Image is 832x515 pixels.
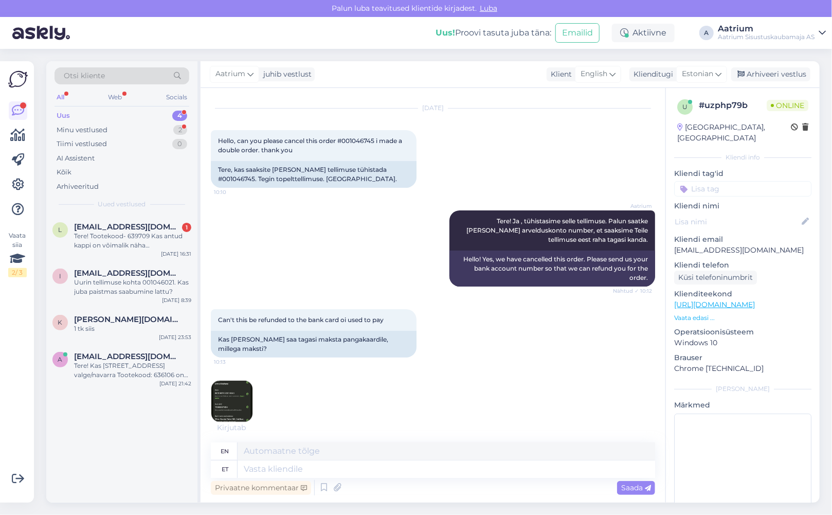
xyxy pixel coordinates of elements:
[159,333,191,341] div: [DATE] 23:53
[718,25,826,41] a: AatriumAatrium Sisustuskaubamaja AS
[718,33,815,41] div: Aatrium Sisustuskaubamaja AS
[8,69,28,89] img: Askly Logo
[674,271,757,285] div: Küsi telefoninumbrit
[162,296,191,304] div: [DATE] 8:39
[674,168,811,179] p: Kliendi tag'id
[674,327,811,338] p: Operatsioonisüsteem
[581,68,607,80] span: English
[58,318,63,326] span: k
[211,331,417,358] div: Kas [PERSON_NAME] saa tagasi maksta pangakaardile, millega maksti?
[182,223,191,232] div: 1
[674,384,811,394] div: [PERSON_NAME]
[58,356,63,363] span: a
[211,422,655,433] div: Kirjutab
[214,358,252,366] span: 10:13
[98,200,146,209] span: Uued vestlused
[57,182,99,192] div: Arhiveeritud
[211,161,417,188] div: Tere, kas saaksite [PERSON_NAME] tellimuse tühistada #001046745. Tegin topelttellimuse. [GEOGRAPH...
[674,313,811,323] p: Vaata edasi ...
[674,363,811,374] p: Chrome [TECHNICAL_ID]
[699,26,714,40] div: A
[64,70,105,81] span: Otsi kliente
[57,111,70,121] div: Uus
[674,300,755,309] a: [URL][DOMAIN_NAME]
[59,226,62,234] span: l
[161,250,191,258] div: [DATE] 16:31
[767,100,808,111] span: Online
[159,380,191,387] div: [DATE] 21:42
[74,324,191,333] div: 1 tk siis
[74,278,191,296] div: Uurin tellimuse kohta 001046021. Kas juba paistmas saabumine lattu?
[211,103,655,113] div: [DATE]
[57,153,95,164] div: AI Assistent
[674,181,811,197] input: Lisa tag
[221,442,229,460] div: en
[74,361,191,380] div: Tere! Kas [STREET_ADDRESS] valge/navarra Tootekood: 636106 on [PERSON_NAME] külge puurida/kinnita...
[477,4,500,13] span: Luba
[259,69,312,80] div: juhib vestlust
[674,352,811,363] p: Brauser
[172,111,187,121] div: 4
[449,251,655,287] div: Hello! Yes, we have cancelled this order. Please send us your bank account number so that we can ...
[74,352,181,361] span: aschutting@gmail.com
[57,125,107,135] div: Minu vestlused
[436,27,551,39] div: Proovi tasuta juba täna:
[731,67,810,81] div: Arhiveeri vestlus
[674,153,811,162] div: Kliendi info
[675,216,800,227] input: Lisa nimi
[173,125,187,135] div: 2
[674,234,811,245] p: Kliendi email
[613,202,652,210] span: Aatrium
[74,315,181,324] span: katryna.st@gmail.com
[677,122,791,144] div: [GEOGRAPHIC_DATA], [GEOGRAPHIC_DATA]
[106,91,124,104] div: Web
[682,68,713,80] span: Estonian
[682,103,688,111] span: u
[466,217,649,243] span: Tere! Ja , tühistasime selle tellimuse. Palun saatke [PERSON_NAME] arvelduskonto number, et saaks...
[172,139,187,149] div: 0
[621,483,651,492] span: Saada
[674,260,811,271] p: Kliendi telefon
[59,272,61,280] span: i
[57,167,71,177] div: Kõik
[674,289,811,299] p: Klienditeekond
[218,316,384,324] span: Can't this be refunded to the bank card oi used to pay
[74,222,181,232] span: laura2000@hot.ee
[222,460,228,478] div: et
[164,91,189,104] div: Socials
[555,23,600,43] button: Emailid
[74,232,191,250] div: Tere! Tootekood- 639709 Kas antud kappi on võimalik näha [PERSON_NAME] esinduspoes? [PERSON_NAME]
[674,338,811,348] p: Windows 10
[547,69,572,80] div: Klient
[55,91,66,104] div: All
[211,381,252,422] img: Attachment
[218,137,404,154] span: Hello, can you please cancel this order #001046745 i made a double order. thank you
[436,28,455,38] b: Uus!
[629,69,673,80] div: Klienditugi
[8,268,27,277] div: 2 / 3
[674,400,811,411] p: Märkmed
[214,188,252,196] span: 10:10
[215,68,245,80] span: Aatrium
[211,481,311,495] div: Privaatne kommentaar
[8,231,27,277] div: Vaata siia
[674,201,811,211] p: Kliendi nimi
[57,139,107,149] div: Tiimi vestlused
[246,423,247,432] span: .
[674,245,811,256] p: [EMAIL_ADDRESS][DOMAIN_NAME]
[699,99,767,112] div: # uzphp79b
[74,269,181,278] span: indrek.edasi@me.com
[718,25,815,33] div: Aatrium
[612,24,675,42] div: Aktiivne
[613,287,652,295] span: Nähtud ✓ 10:12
